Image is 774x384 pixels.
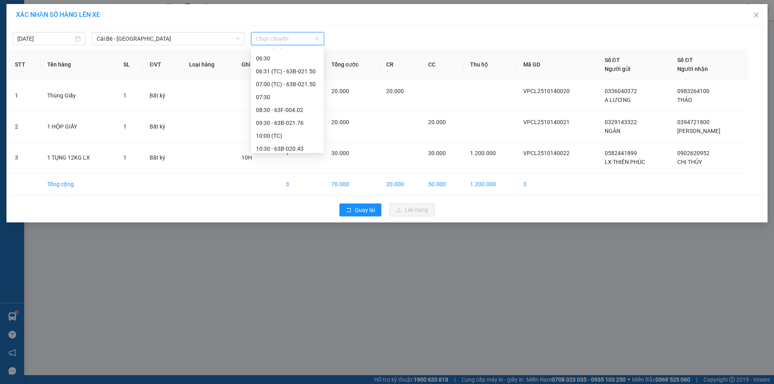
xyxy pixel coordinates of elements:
span: 0336040372 [605,88,637,94]
td: Tổng cộng [41,173,117,195]
td: 2 [8,111,41,142]
div: Ngoan [69,26,151,36]
div: 06:30 [256,54,319,63]
div: 06:31 (TC) - 63B-021.50 [256,67,319,76]
button: Close [745,4,768,27]
span: 1 [123,154,127,161]
span: 1.200.000 [470,150,496,156]
span: Quay lại [355,205,375,214]
span: Chọn chuyến [256,33,319,45]
span: Nhận: [69,8,88,16]
span: 30.000 [331,150,349,156]
span: 0902620952 [677,150,709,156]
div: 08:30 - 63F-004.02 [256,106,319,114]
td: 70.000 [325,173,380,195]
span: 1 [123,123,127,130]
th: Mã GD [517,49,598,80]
div: CHÚ SƠN [7,17,63,26]
td: 1 HỘP GIẤY [41,111,117,142]
td: 1 [8,80,41,111]
td: 3 [8,142,41,173]
span: Gửi: [7,8,19,16]
td: 1 TỤNG 12KG LX [41,142,117,173]
div: 0939701668 [69,36,151,47]
button: rollbackQuay lại [339,203,381,216]
span: 20.000 [428,119,446,125]
span: Người nhận [677,66,708,72]
td: 50.000 [422,173,464,195]
td: Bất kỳ [143,111,182,142]
th: SL [117,49,144,80]
span: rollback [346,207,352,214]
div: 07:00 (TC) - 63B-021.50 [256,80,319,89]
span: down [235,36,240,41]
input: 14/10/2025 [17,34,73,43]
span: VPCL2510140020 [523,88,570,94]
span: 1 [123,92,127,99]
span: XÁC NHẬN SỐ HÀNG LÊN XE [16,11,100,19]
div: VP Cai Lậy [7,7,63,17]
td: 3 [279,173,325,195]
th: Ghi chú [235,49,279,80]
td: Bất kỳ [143,80,182,111]
th: ĐVT [143,49,182,80]
td: Thùng Giấy [41,80,117,111]
span: Số ĐT [677,57,693,63]
span: 0983264100 [677,88,709,94]
th: Thu hộ [464,49,517,80]
span: NGÂN [605,128,620,134]
td: 1.200.000 [464,173,517,195]
div: 0902855481 [7,26,63,37]
div: VP [GEOGRAPHIC_DATA] [69,7,151,26]
th: Tổng cước [325,49,380,80]
span: 20.000 [386,88,404,94]
th: Loại hàng [183,49,235,80]
span: Cái Bè - Sài Gòn [97,33,240,45]
span: 20.000 [331,119,349,125]
th: CC [422,49,464,80]
span: 10H [241,154,252,161]
th: Tên hàng [41,49,117,80]
div: 07:30 [256,93,319,102]
td: Bất kỳ [143,142,182,173]
span: THẢO [677,97,692,103]
span: 0329143322 [605,119,637,125]
th: CR [380,49,422,80]
span: 0394721800 [677,119,709,125]
th: STT [8,49,41,80]
td: 3 [517,173,598,195]
span: Rồi : [6,53,19,61]
span: A LƯƠNG [605,97,631,103]
span: VPCL2510140021 [523,119,570,125]
div: 20.000 [6,52,64,62]
div: 10:00 (TC) [256,131,319,140]
td: 20.000 [380,173,422,195]
button: uploadLên hàng [389,203,435,216]
span: LX THIÊN PHÚC [605,159,645,165]
span: VPCL2510140022 [523,150,570,156]
span: 0582441899 [605,150,637,156]
span: Người gửi [605,66,630,72]
span: Số ĐT [605,57,620,63]
span: CHỊ THỦY [677,159,702,165]
div: 09:30 - 63B-021.76 [256,118,319,127]
span: 1 [286,150,289,156]
span: close [753,12,759,18]
span: [PERSON_NAME] [677,128,720,134]
div: 10:30 - 63B-020.43 [256,144,319,153]
span: 20.000 [331,88,349,94]
span: 30.000 [428,150,446,156]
